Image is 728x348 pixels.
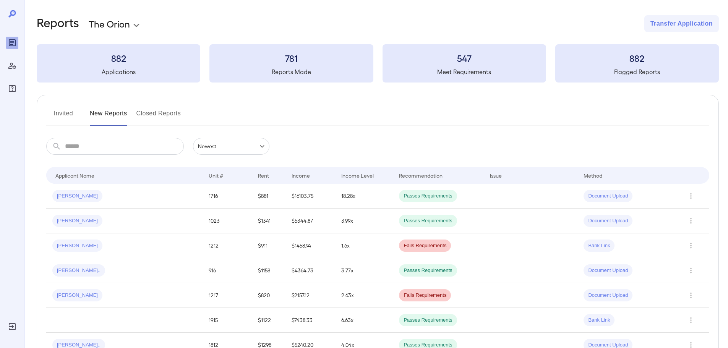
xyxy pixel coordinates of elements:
td: 3.77x [335,258,393,283]
div: Method [584,171,602,180]
td: $4364.73 [285,258,335,283]
div: Reports [6,37,18,49]
span: Passes Requirements [399,193,457,200]
button: New Reports [90,107,127,126]
td: $1341 [252,209,285,233]
div: FAQ [6,83,18,95]
div: Rent [258,171,270,180]
span: Passes Requirements [399,217,457,225]
td: $1458.94 [285,233,335,258]
div: Applicant Name [55,171,94,180]
td: 1716 [203,184,252,209]
span: Document Upload [584,193,632,200]
td: 1217 [203,283,252,308]
td: $881 [252,184,285,209]
button: Row Actions [685,289,697,301]
div: Unit # [209,171,223,180]
button: Closed Reports [136,107,181,126]
h5: Applications [37,67,200,76]
td: 6.63x [335,308,393,333]
h5: Meet Requirements [383,67,546,76]
span: [PERSON_NAME] [52,242,102,249]
span: [PERSON_NAME] [52,217,102,225]
td: 1915 [203,308,252,333]
div: Income Level [341,171,374,180]
td: $1122 [252,308,285,333]
span: Bank Link [584,242,615,249]
td: $7438.33 [285,308,335,333]
span: [PERSON_NAME] [52,193,102,200]
button: Row Actions [685,215,697,227]
td: $911 [252,233,285,258]
summary: 882Applications781Reports Made547Meet Requirements882Flagged Reports [37,44,719,83]
button: Invited [46,107,81,126]
td: 1.6x [335,233,393,258]
td: 3.99x [335,209,393,233]
td: $2157.12 [285,283,335,308]
button: Transfer Application [644,15,719,32]
div: Issue [490,171,502,180]
h3: 781 [209,52,373,64]
p: The Orion [89,18,130,30]
h3: 882 [37,52,200,64]
span: Document Upload [584,217,632,225]
td: $820 [252,283,285,308]
span: Document Upload [584,292,632,299]
div: Recommendation [399,171,443,180]
button: Row Actions [685,314,697,326]
div: Newest [193,138,269,155]
td: $1158 [252,258,285,283]
td: 2.63x [335,283,393,308]
button: Row Actions [685,240,697,252]
td: 1023 [203,209,252,233]
h2: Reports [37,15,79,32]
span: Fails Requirements [399,242,451,249]
span: [PERSON_NAME].. [52,267,105,274]
td: 1212 [203,233,252,258]
td: 18.28x [335,184,393,209]
button: Row Actions [685,190,697,202]
span: [PERSON_NAME] [52,292,102,299]
h3: 547 [383,52,546,64]
td: $5344.87 [285,209,335,233]
h5: Reports Made [209,67,373,76]
span: Document Upload [584,267,632,274]
span: Passes Requirements [399,267,457,274]
div: Income [292,171,310,180]
span: Passes Requirements [399,317,457,324]
h3: 882 [555,52,719,64]
h5: Flagged Reports [555,67,719,76]
span: Bank Link [584,317,615,324]
td: $16103.75 [285,184,335,209]
div: Log Out [6,320,18,333]
button: Row Actions [685,264,697,277]
span: Fails Requirements [399,292,451,299]
div: Manage Users [6,60,18,72]
td: 916 [203,258,252,283]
